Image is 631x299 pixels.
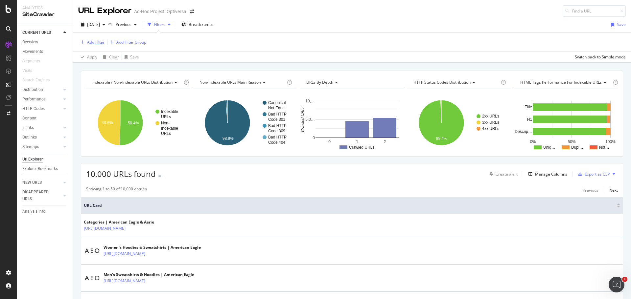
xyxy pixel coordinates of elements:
span: 10,000 URLs found [86,168,156,179]
span: 1 [622,277,627,282]
div: Overview [22,39,38,46]
div: URL Explorer [78,5,131,16]
a: NEW URLS [22,179,61,186]
img: main image [84,243,100,259]
div: Apply [87,54,97,60]
text: 49.6% [102,120,113,125]
h4: HTTP Status Codes Distribution [412,77,500,88]
h4: URLs by Depth [305,77,398,88]
button: Add Filter Group [107,38,146,46]
text: Crawled URLs [300,107,305,132]
text: 3xx URLs [482,120,499,125]
div: A chart. [514,94,618,151]
button: Add Filter [78,38,105,46]
div: Showing 1 to 50 of 10,000 entries [86,186,147,194]
text: 50% [568,139,576,144]
span: Non-Indexable URLs Main Reason [199,79,261,85]
a: Overview [22,39,68,46]
div: Next [609,187,618,193]
text: Bad HTTP [268,123,287,128]
div: Movements [22,48,43,55]
text: Indexable [161,109,178,114]
div: Url Explorer [22,156,43,163]
button: Breadcrumbs [179,19,216,30]
text: 4xx URLs [482,126,499,131]
text: Code 309 [268,129,285,133]
button: Next [609,186,618,194]
h4: Non-Indexable URLs Main Reason [198,77,286,88]
text: URLs [161,131,171,136]
div: Inlinks [22,124,34,131]
div: SiteCrawler [22,11,67,18]
span: URLs by Depth [306,79,333,85]
text: Bad HTTP [268,112,287,117]
a: CURRENT URLS [22,29,61,36]
text: 0 [313,136,315,140]
text: Dupl… [571,145,583,150]
button: Apply [78,52,97,62]
a: Distribution [22,86,61,93]
text: Uniq… [543,145,555,150]
div: Distribution [22,86,43,93]
div: Export as CSV [585,171,610,177]
a: DISAPPEARED URLS [22,189,61,203]
button: Save [122,52,139,62]
a: Content [22,115,68,122]
text: Code 301 [268,117,285,122]
div: Switch back to Simple mode [575,54,626,60]
text: 0 [328,139,331,144]
div: Add Filter [87,39,105,45]
text: 2 [384,139,386,144]
div: Categories | American Eagle & Aerie [84,219,154,225]
div: NEW URLS [22,179,42,186]
text: Indexable [161,126,178,131]
button: Save [609,19,626,30]
a: Analysis Info [22,208,68,215]
svg: A chart. [300,94,404,151]
div: Ad-Hoc Project: Optiversal [134,8,187,15]
text: 50.4% [128,121,139,125]
a: Sitemaps [22,143,61,150]
img: main image [84,270,100,286]
text: 2xx URLs [482,114,499,118]
svg: A chart. [86,94,190,151]
a: Explorer Bookmarks [22,165,68,172]
a: Outlinks [22,134,61,141]
svg: A chart. [407,94,511,151]
a: [URL][DOMAIN_NAME] [104,278,145,284]
text: Not… [599,145,609,150]
a: Visits [22,67,39,74]
text: Canonical [268,100,286,105]
button: Manage Columns [526,170,567,178]
text: Title [525,105,532,109]
div: Women's Hoodies & Sweatshirts | American Eagle [104,245,201,250]
button: Previous [583,186,598,194]
div: Save [617,22,626,27]
svg: A chart. [193,94,297,151]
button: Filters [145,19,173,30]
a: Search Engines [22,77,56,84]
div: - [162,173,164,179]
div: Add Filter Group [116,39,146,45]
button: Export as CSV [575,169,610,179]
text: 99.4% [436,136,447,141]
div: Analysis Info [22,208,45,215]
div: Sitemaps [22,143,39,150]
a: Performance [22,96,61,103]
div: Segments [22,58,40,65]
button: Previous [113,19,139,30]
div: Clear [109,54,119,60]
div: Visits [22,67,32,74]
div: CURRENT URLS [22,29,51,36]
text: Non- [161,121,170,125]
a: Inlinks [22,124,61,131]
div: Performance [22,96,45,103]
div: Explorer Bookmarks [22,165,58,172]
button: Clear [100,52,119,62]
text: 98.9% [222,136,233,141]
div: Save [130,54,139,60]
span: URL Card [84,203,615,208]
